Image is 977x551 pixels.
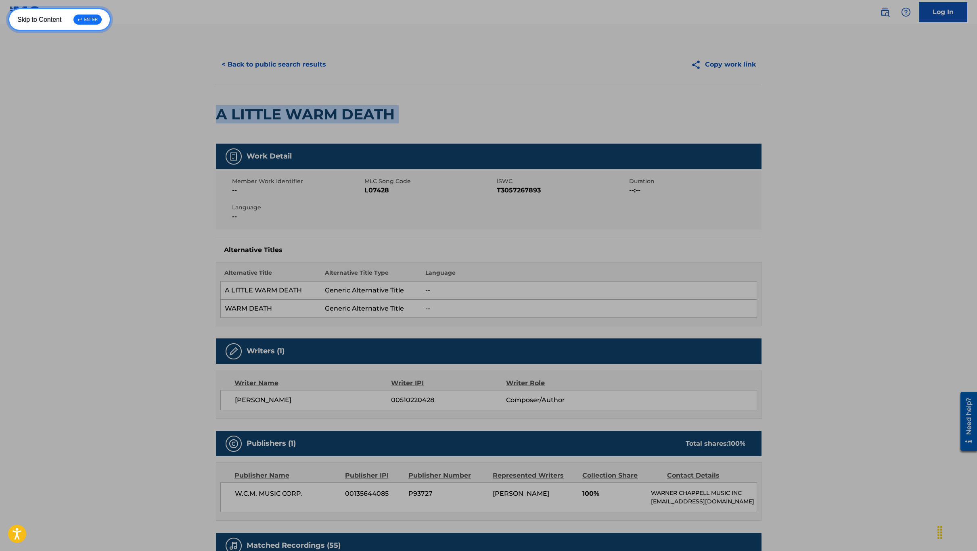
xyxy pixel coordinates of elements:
button: Copy work link [685,54,762,75]
iframe: Resource Center [954,388,977,453]
div: Drag [933,520,946,545]
span: L07428 [364,186,495,195]
h5: Alternative Titles [224,246,753,254]
p: WARNER CHAPPELL MUSIC INC [651,489,756,497]
span: -- [232,186,362,195]
span: Language [232,203,362,212]
th: Language [421,269,757,282]
span: ISWC [497,177,627,186]
img: Copy work link [691,60,705,70]
span: 00135644085 [345,489,402,499]
h5: Publishers (1) [247,439,296,448]
td: WARM DEATH [220,300,321,318]
div: Help [898,4,914,20]
span: MLC Song Code [364,177,495,186]
div: Writer IPI [391,378,506,388]
span: Duration [629,177,759,186]
td: -- [421,282,757,300]
div: Writer Role [506,378,611,388]
span: Composer/Author [506,395,611,405]
h5: Matched Recordings (55) [247,541,341,550]
span: [PERSON_NAME] [235,395,391,405]
td: A LITTLE WARM DEATH [220,282,321,300]
td: Generic Alternative Title [321,282,421,300]
div: Publisher IPI [345,471,402,480]
button: < Back to public search results [216,54,332,75]
span: --:-- [629,186,759,195]
img: Work Detail [229,152,238,161]
p: [EMAIL_ADDRESS][DOMAIN_NAME] [651,497,756,506]
a: Public Search [877,4,893,20]
span: Member Work Identifier [232,177,362,186]
div: Represented Writers [493,471,576,480]
img: help [901,7,911,17]
td: Generic Alternative Title [321,300,421,318]
span: 100% [582,489,645,499]
span: T3057267893 [497,186,627,195]
span: W.C.M. MUSIC CORP. [235,489,339,499]
span: 100 % [728,440,745,447]
div: Publisher Name [234,471,339,480]
th: Alternative Title Type [321,269,421,282]
img: Writers [229,346,238,356]
div: Publisher Number [408,471,487,480]
div: Collection Share [582,471,661,480]
th: Alternative Title [220,269,321,282]
img: MLC Logo [10,6,41,18]
div: Total shares: [686,439,745,449]
div: Writer Name [234,378,391,388]
h5: Writers (1) [247,346,285,356]
span: P93727 [408,489,487,499]
img: search [880,7,890,17]
h2: A LITTLE WARM DEATH [216,105,399,123]
span: 00510220428 [391,395,506,405]
iframe: Chat Widget [937,512,977,551]
img: Publishers [229,439,238,449]
h5: Work Detail [247,152,292,161]
span: -- [232,212,362,221]
span: [PERSON_NAME] [493,490,549,497]
div: Contact Details [667,471,745,480]
a: Log In [919,2,967,22]
img: Matched Recordings [229,541,238,551]
td: -- [421,300,757,318]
